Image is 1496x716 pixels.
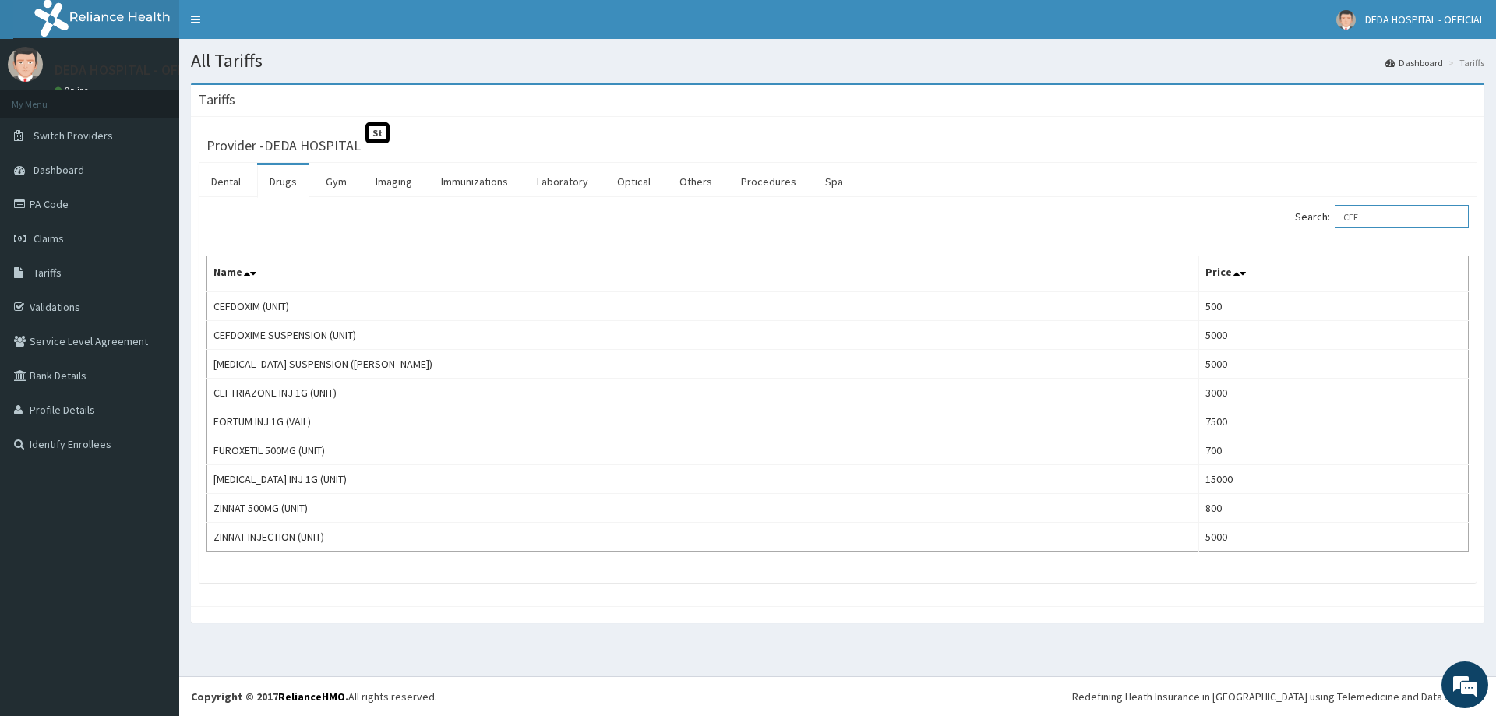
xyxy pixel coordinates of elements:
[207,321,1199,350] td: CEFDOXIME SUSPENSION (UNIT)
[34,129,113,143] span: Switch Providers
[363,165,425,198] a: Imaging
[256,8,293,45] div: Minimize live chat window
[81,87,262,108] div: Chat with us now
[1198,407,1468,436] td: 7500
[207,379,1199,407] td: CEFTRIAZONE INJ 1G (UNIT)
[179,676,1496,716] footer: All rights reserved.
[1365,12,1484,26] span: DEDA HOSPITAL - OFFICIAL
[524,165,601,198] a: Laboratory
[1198,465,1468,494] td: 15000
[29,78,63,117] img: d_794563401_company_1708531726252_794563401
[1198,321,1468,350] td: 5000
[278,690,345,704] a: RelianceHMO
[1072,689,1484,704] div: Redefining Heath Insurance in [GEOGRAPHIC_DATA] using Telemedicine and Data Science!
[1445,56,1484,69] li: Tariffs
[1385,56,1443,69] a: Dashboard
[199,93,235,107] h3: Tariffs
[191,51,1484,71] h1: All Tariffs
[1198,494,1468,523] td: 800
[429,165,520,198] a: Immunizations
[207,291,1199,321] td: CEFDOXIM (UNIT)
[1335,205,1469,228] input: Search:
[1198,291,1468,321] td: 500
[1198,256,1468,292] th: Price
[34,266,62,280] span: Tariffs
[34,163,84,177] span: Dashboard
[8,47,43,82] img: User Image
[1198,379,1468,407] td: 3000
[207,407,1199,436] td: FORTUM INJ 1G (VAIL)
[365,122,390,143] span: St
[729,165,809,198] a: Procedures
[605,165,663,198] a: Optical
[1198,436,1468,465] td: 700
[1295,205,1469,228] label: Search:
[207,494,1199,523] td: ZINNAT 500MG (UNIT)
[191,690,348,704] strong: Copyright © 2017 .
[257,165,309,198] a: Drugs
[55,63,215,77] p: DEDA HOSPITAL - OFFICIAL
[90,196,215,354] span: We're online!
[207,523,1199,552] td: ZINNAT INJECTION (UNIT)
[207,465,1199,494] td: [MEDICAL_DATA] INJ 1G (UNIT)
[206,139,361,153] h3: Provider - DEDA HOSPITAL
[813,165,856,198] a: Spa
[8,425,297,480] textarea: Type your message and hit 'Enter'
[207,436,1199,465] td: FUROXETIL 500MG (UNIT)
[1198,350,1468,379] td: 5000
[34,231,64,245] span: Claims
[313,165,359,198] a: Gym
[199,165,253,198] a: Dental
[1198,523,1468,552] td: 5000
[55,85,92,96] a: Online
[207,256,1199,292] th: Name
[1336,10,1356,30] img: User Image
[207,350,1199,379] td: [MEDICAL_DATA] SUSPENSION ([PERSON_NAME])
[667,165,725,198] a: Others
